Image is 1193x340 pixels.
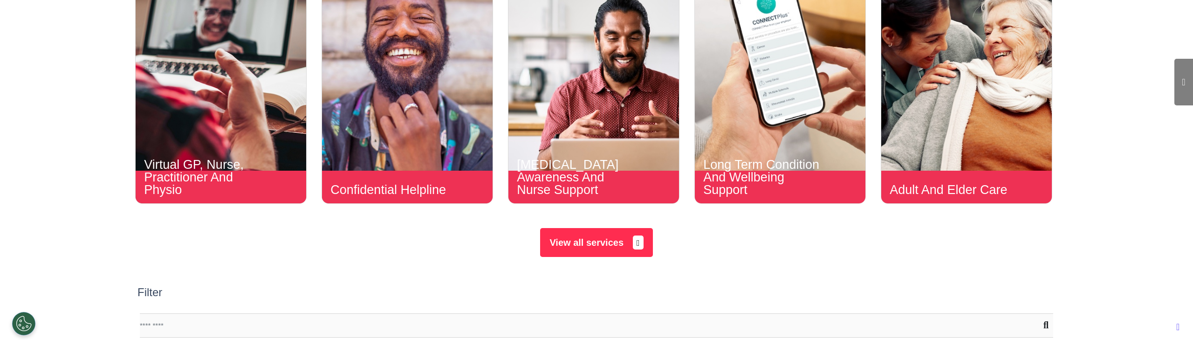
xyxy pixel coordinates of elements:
div: [MEDICAL_DATA] Awareness And Nurse Support [517,159,636,196]
div: Long Term Condition And Wellbeing Support [703,159,823,196]
div: Virtual GP, Nurse, Practitioner And Physio [144,159,263,196]
button: View all services [540,228,652,257]
button: Open Preferences [12,312,35,335]
h2: Filter [137,286,162,299]
div: Adult And Elder Care [890,184,1009,196]
div: Confidential Helpline [330,184,450,196]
